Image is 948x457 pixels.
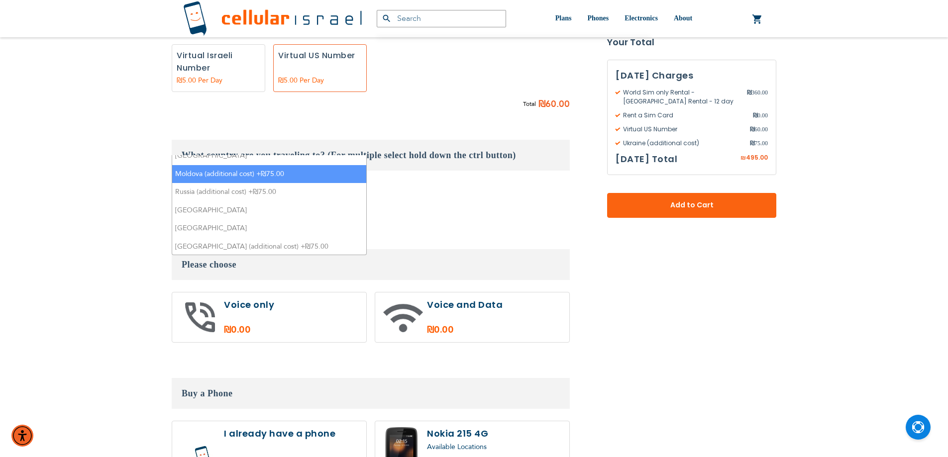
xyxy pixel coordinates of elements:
span: 60.00 [545,97,570,112]
span: ₪ [750,125,754,134]
li: Russia (additional cost) +₪75.00 [172,183,366,201]
span: Buy a Phone [182,388,233,398]
span: ₪ [750,139,754,148]
li: [GEOGRAPHIC_DATA] [172,219,366,238]
h3: [DATE] Total [616,152,677,167]
li: Moldova (additional cost) +₪75.00 [172,165,366,183]
strong: Your Total [607,35,776,50]
span: ₪ [740,154,746,163]
span: Rent a Sim Card [616,111,753,120]
span: Please choose [182,260,236,270]
input: Search [377,10,506,27]
li: [GEOGRAPHIC_DATA] [172,147,366,165]
span: Ukraine (additional cost) [616,139,750,148]
button: Add to Cart [607,193,776,218]
span: World Sim only Rental - [GEOGRAPHIC_DATA] Rental - 12 day [616,88,747,106]
span: 75.00 [750,139,768,148]
span: Total [523,99,536,109]
span: Virtual US Number [616,125,750,134]
span: ₪ [753,111,757,120]
span: Electronics [625,14,658,22]
span: Add to Cart [640,200,743,211]
span: About [674,14,692,22]
span: 360.00 [747,88,768,106]
li: [GEOGRAPHIC_DATA] (additional cost) +₪75.00 [172,238,366,256]
span: Plans [555,14,572,22]
span: Phones [587,14,609,22]
img: Cellular Israel Logo [183,1,362,36]
h3: [DATE] Charges [616,68,768,83]
span: 0.00 [753,111,768,120]
li: [GEOGRAPHIC_DATA] [172,201,366,220]
h3: What country are you traveling to? (For multiple select hold down the ctrl button) [172,140,570,171]
span: 495.00 [746,153,768,162]
a: Available Locations [427,442,487,452]
span: 60.00 [750,125,768,134]
div: Accessibility Menu [11,425,33,447]
span: ₪ [747,88,751,97]
span: ₪ [538,97,545,112]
